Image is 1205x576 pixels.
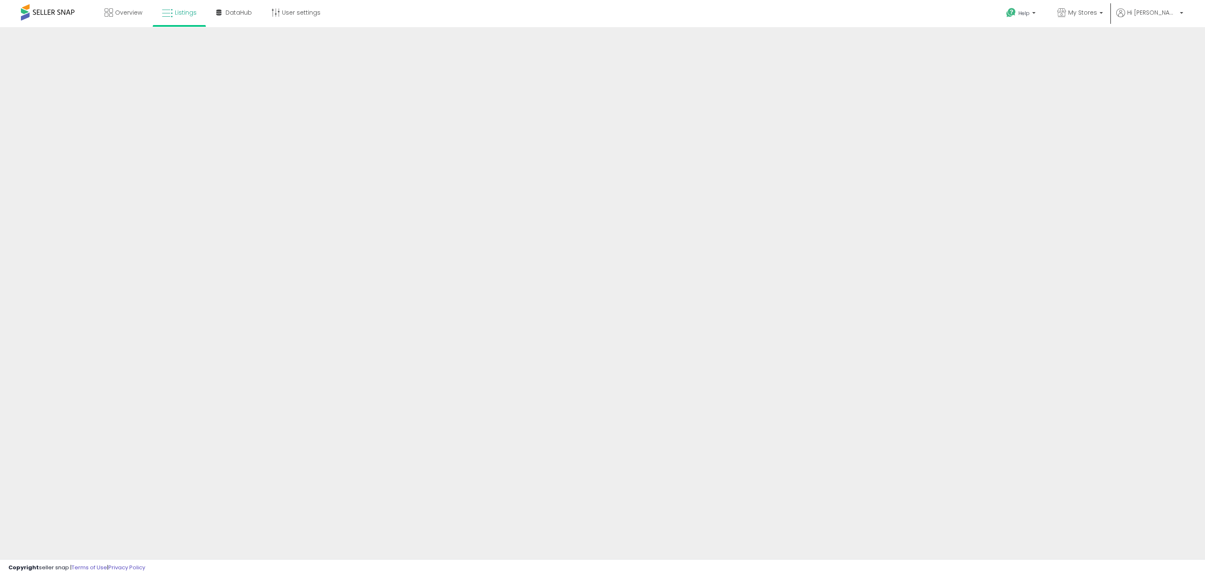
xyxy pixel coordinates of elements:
[1116,8,1183,27] a: Hi [PERSON_NAME]
[226,8,252,17] span: DataHub
[115,8,142,17] span: Overview
[1006,8,1016,18] i: Get Help
[1018,10,1030,17] span: Help
[1127,8,1177,17] span: Hi [PERSON_NAME]
[175,8,197,17] span: Listings
[1000,1,1044,27] a: Help
[1068,8,1097,17] span: My Stores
